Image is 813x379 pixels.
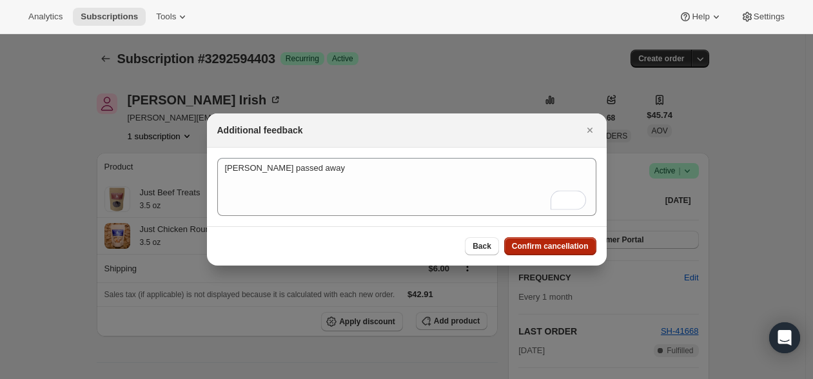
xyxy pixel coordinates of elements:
span: Subscriptions [81,12,138,22]
div: Open Intercom Messenger [769,322,800,353]
button: Settings [733,8,792,26]
span: Tools [156,12,176,22]
h2: Additional feedback [217,124,303,137]
button: Confirm cancellation [504,237,596,255]
span: Settings [754,12,785,22]
span: Confirm cancellation [512,241,589,251]
button: Analytics [21,8,70,26]
button: Close [581,121,599,139]
button: Tools [148,8,197,26]
span: Help [692,12,709,22]
button: Help [671,8,730,26]
button: Subscriptions [73,8,146,26]
button: Back [465,237,499,255]
span: Analytics [28,12,63,22]
span: Back [473,241,491,251]
textarea: To enrich screen reader interactions, please activate Accessibility in Grammarly extension settings [217,158,596,216]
